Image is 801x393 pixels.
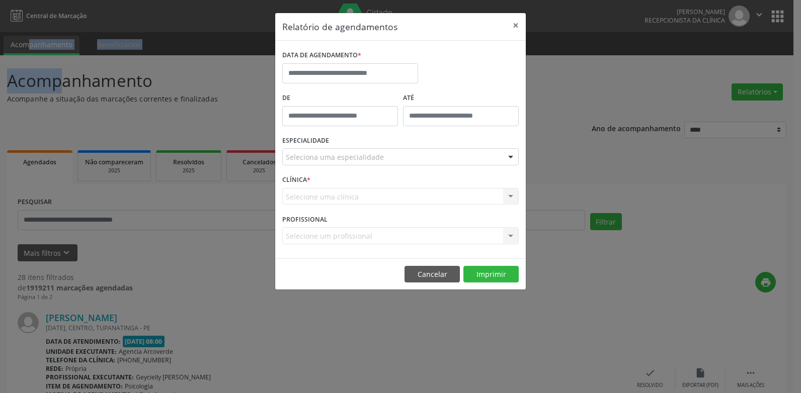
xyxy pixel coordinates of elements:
[463,266,519,283] button: Imprimir
[282,133,329,149] label: ESPECIALIDADE
[282,212,328,227] label: PROFISSIONAL
[405,266,460,283] button: Cancelar
[282,48,361,63] label: DATA DE AGENDAMENTO
[403,90,519,106] label: ATÉ
[282,172,310,188] label: CLÍNICA
[282,20,397,33] h5: Relatório de agendamentos
[286,152,384,162] span: Seleciona uma especialidade
[506,13,526,38] button: Close
[282,90,398,106] label: De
